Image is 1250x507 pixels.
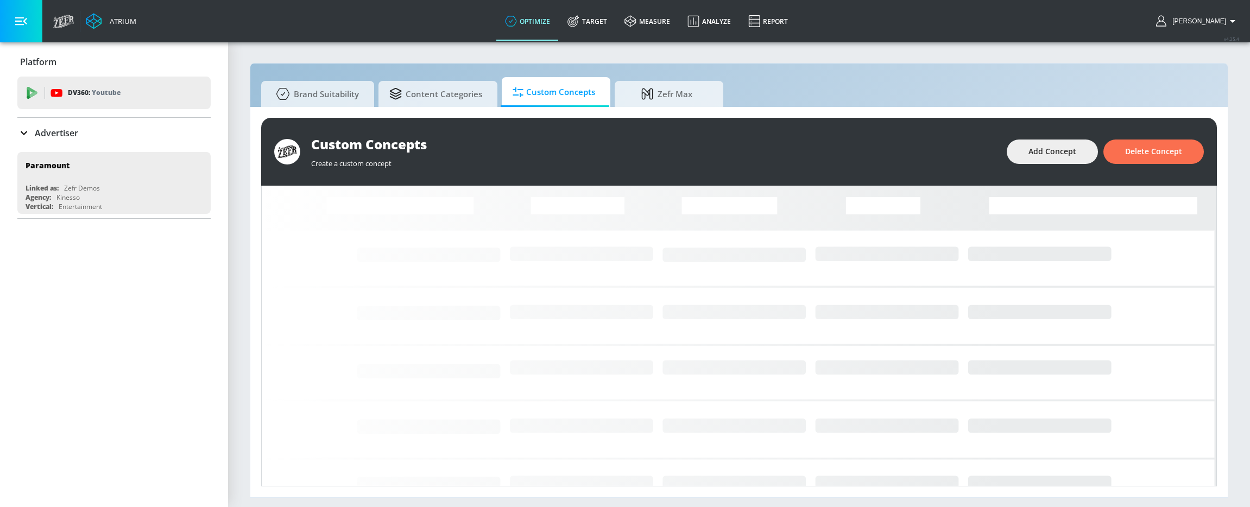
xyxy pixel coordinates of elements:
span: Custom Concepts [513,79,595,105]
p: DV360: [68,87,121,99]
div: ParamountLinked as:Zefr DemosAgency:KinessoVertical:Entertainment [17,152,211,214]
a: Analyze [679,2,740,41]
p: Advertiser [35,127,78,139]
button: [PERSON_NAME] [1156,15,1239,28]
div: Kinesso [56,193,80,202]
span: Add Concept [1028,145,1076,159]
div: Linked as: [26,183,59,193]
div: Atrium [105,16,136,26]
a: Target [559,2,616,41]
p: Youtube [92,87,121,98]
span: Zefr Max [626,81,708,107]
div: Zefr Demos [64,183,100,193]
span: Content Categories [389,81,482,107]
span: login as: stefan.butura@zefr.com [1168,17,1226,25]
span: v 4.25.4 [1224,36,1239,42]
a: measure [616,2,679,41]
div: Platform [17,47,211,77]
div: Advertiser [17,118,211,148]
p: Platform [20,56,56,68]
div: Paramount [26,160,70,170]
button: Add Concept [1007,140,1098,164]
div: Agency: [26,193,51,202]
div: DV360: Youtube [17,77,211,109]
a: Atrium [86,13,136,29]
span: Brand Suitability [272,81,359,107]
a: Report [740,2,797,41]
div: Vertical: [26,202,53,211]
div: Create a custom concept [311,153,996,168]
div: Custom Concepts [311,135,996,153]
a: optimize [496,2,559,41]
div: Entertainment [59,202,102,211]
